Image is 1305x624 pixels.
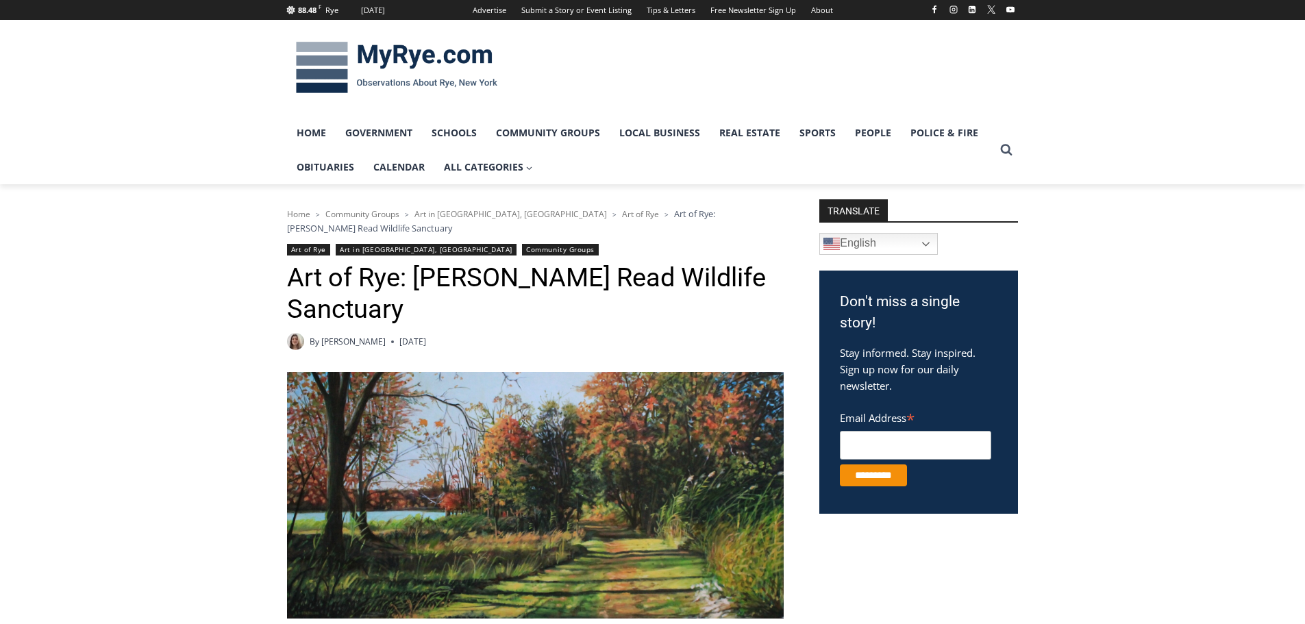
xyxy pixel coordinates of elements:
div: Rye [325,4,338,16]
a: Community Groups [486,116,610,150]
a: English [819,233,938,255]
a: Schools [422,116,486,150]
a: Government [336,116,422,150]
label: Email Address [840,404,991,429]
a: Police & Fire [901,116,988,150]
span: All Categories [444,160,533,175]
a: Home [287,116,336,150]
a: Author image [287,333,304,350]
a: YouTube [1002,1,1019,18]
a: Community Groups [522,244,598,255]
a: Calendar [364,150,434,184]
time: [DATE] [399,335,426,348]
a: Art of Rye [287,244,330,255]
img: MyRye.com [287,32,506,103]
img: (PHOTO: Edith G. Read Wildlife Sanctuary (Acrylic 12x24). Trail along Playland Lake. By Elizabeth... [287,372,784,618]
h3: Don't miss a single story! [840,291,997,334]
a: Real Estate [710,116,790,150]
a: Sports [790,116,845,150]
div: [DATE] [361,4,385,16]
strong: TRANSLATE [819,199,888,221]
nav: Breadcrumbs [287,207,784,235]
span: > [664,210,669,219]
a: Facebook [926,1,943,18]
a: Linkedin [964,1,980,18]
a: All Categories [434,150,543,184]
a: Community Groups [325,208,399,220]
img: en [823,236,840,252]
a: People [845,116,901,150]
a: Obituaries [287,150,364,184]
nav: Primary Navigation [287,116,994,185]
span: > [405,210,409,219]
span: By [310,335,319,348]
span: 88.48 [298,5,316,15]
a: Art in [GEOGRAPHIC_DATA], [GEOGRAPHIC_DATA] [336,244,517,255]
h1: Art of Rye: [PERSON_NAME] Read Wildlife Sanctuary [287,262,784,325]
a: Home [287,208,310,220]
button: View Search Form [994,138,1019,162]
span: > [612,210,617,219]
a: Art of Rye [622,208,659,220]
p: Stay informed. Stay inspired. Sign up now for our daily newsletter. [840,345,997,394]
a: X [983,1,999,18]
span: Art of Rye: [PERSON_NAME] Read Wildlife Sanctuary [287,208,715,234]
span: > [316,210,320,219]
a: Local Business [610,116,710,150]
img: (PHOTO: MyRye.com intern Amélie Coghlan, 2025. Contributed.) [287,333,304,350]
a: Instagram [945,1,962,18]
a: [PERSON_NAME] [321,336,386,347]
span: F [319,3,321,10]
a: Art in [GEOGRAPHIC_DATA], [GEOGRAPHIC_DATA] [414,208,607,220]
